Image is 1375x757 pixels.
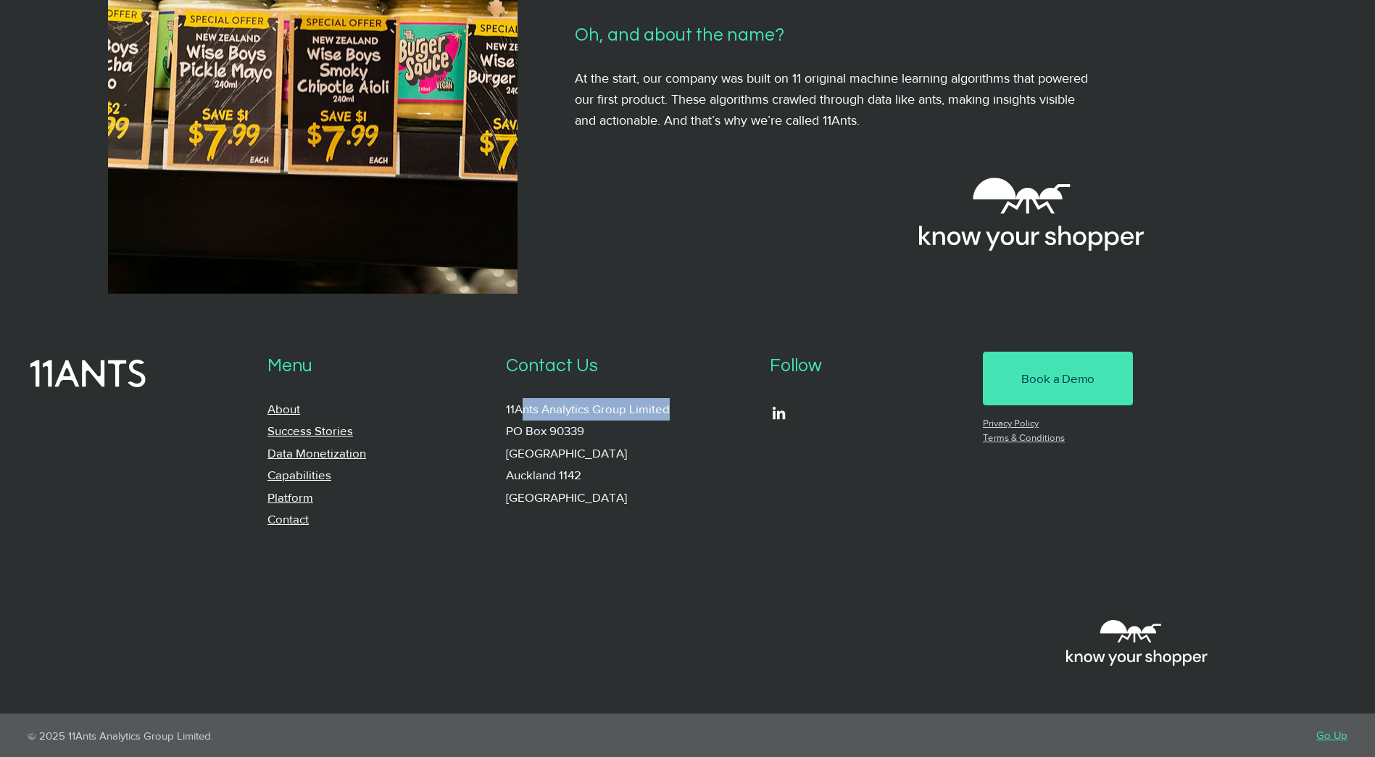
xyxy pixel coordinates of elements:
[575,71,1088,128] span: At the start, our company was built on 11 original machine learning algorithms that powered our f...
[267,352,486,381] p: Menu
[983,418,1039,429] a: Privacy Policy
[506,352,749,381] p: Contact Us
[1021,370,1094,387] span: Book a Demo
[267,446,366,460] a: Data Monetization
[267,490,313,504] a: Platform
[1316,729,1347,741] a: Go Up
[267,512,309,526] a: Contact
[764,506,1211,713] iframe: Embedded Content
[267,423,353,437] a: Success Stories
[28,729,658,742] p: © 2025 11Ants Analytics Group Limited.
[770,404,788,422] img: LinkedIn
[770,404,788,422] ul: Social Bar
[506,398,749,509] p: 11Ants Analytics Group Limited PO Box 90339 [GEOGRAPHIC_DATA] Auckland 1142 [GEOGRAPHIC_DATA]
[267,402,300,415] a: About
[267,468,331,481] a: Capabilities
[983,352,1133,405] a: Book a Demo
[575,25,784,44] span: Oh, and about the name?
[770,352,962,381] p: Follow
[983,432,1065,443] a: Terms & Conditions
